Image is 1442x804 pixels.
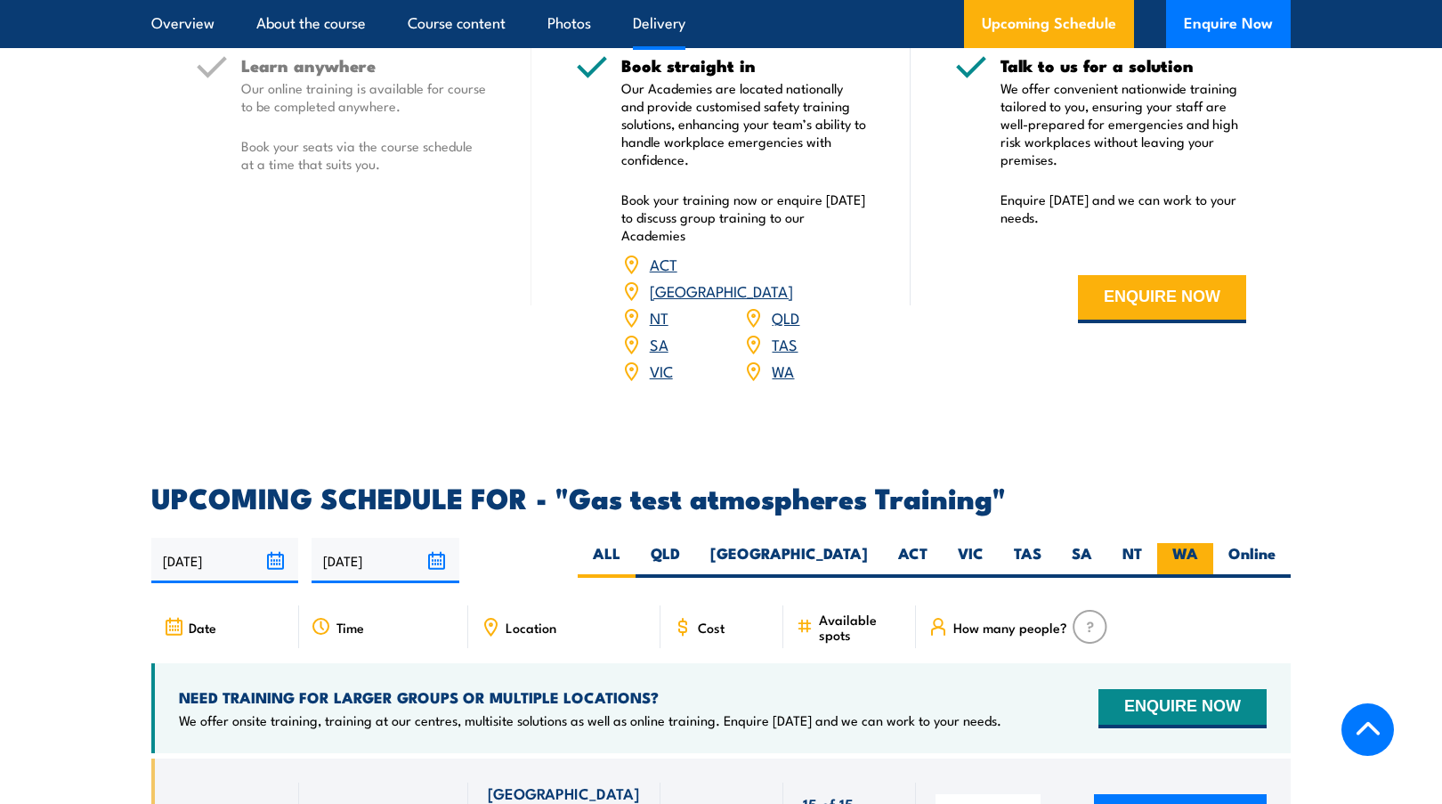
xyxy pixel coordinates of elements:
h4: NEED TRAINING FOR LARGER GROUPS OR MULTIPLE LOCATIONS? [179,687,1001,707]
label: ACT [883,543,943,578]
a: WA [772,360,794,381]
label: [GEOGRAPHIC_DATA] [695,543,883,578]
span: Date [189,620,216,635]
a: QLD [772,306,799,328]
p: We offer onsite training, training at our centres, multisite solutions as well as online training... [179,711,1001,729]
label: WA [1157,543,1213,578]
label: NT [1107,543,1157,578]
label: VIC [943,543,999,578]
p: Enquire [DATE] and we can work to your needs. [1000,191,1246,226]
p: Book your training now or enquire [DATE] to discuss group training to our Academies [621,191,867,244]
p: We offer convenient nationwide training tailored to you, ensuring your staff are well-prepared fo... [1000,79,1246,168]
a: SA [650,333,668,354]
button: ENQUIRE NOW [1098,689,1267,728]
h5: Book straight in [621,57,867,74]
h5: Learn anywhere [241,57,487,74]
label: ALL [578,543,636,578]
label: Online [1213,543,1291,578]
span: Cost [698,620,725,635]
label: TAS [999,543,1057,578]
input: To date [312,538,458,583]
span: Location [506,620,556,635]
a: NT [650,306,668,328]
p: Our online training is available for course to be completed anywhere. [241,79,487,115]
span: How many people? [953,620,1067,635]
p: Book your seats via the course schedule at a time that suits you. [241,137,487,173]
p: Our Academies are located nationally and provide customised safety training solutions, enhancing ... [621,79,867,168]
label: SA [1057,543,1107,578]
label: QLD [636,543,695,578]
a: [GEOGRAPHIC_DATA] [650,280,793,301]
span: Time [336,620,364,635]
a: TAS [772,333,798,354]
a: VIC [650,360,673,381]
span: Available spots [819,612,903,642]
a: ACT [650,253,677,274]
input: From date [151,538,298,583]
h5: Talk to us for a solution [1000,57,1246,74]
button: ENQUIRE NOW [1078,275,1246,323]
h2: UPCOMING SCHEDULE FOR - "Gas test atmospheres Training" [151,484,1291,509]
